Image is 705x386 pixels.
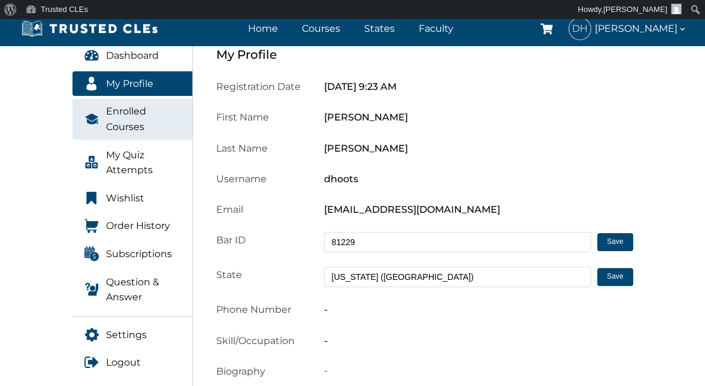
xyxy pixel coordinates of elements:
span: Last Name [216,143,268,154]
span: [PERSON_NAME] [603,5,667,14]
span: Dashboard [106,48,159,64]
a: Order History [72,213,193,239]
a: My Quiz Attempts [72,143,193,183]
a: My Profile [72,71,193,96]
span: My Profile [106,76,153,92]
button: Save [597,233,633,251]
a: Dashboard [72,43,193,68]
span: [PERSON_NAME] [324,143,408,154]
span: Settings [106,327,147,343]
button: Save [597,268,633,286]
div: My Profile [216,45,633,64]
span: Subscriptions [106,246,172,262]
span: [EMAIL_ADDRESS][DOMAIN_NAME] [324,204,500,215]
span: Registration Date [216,81,301,92]
img: Trusted CLEs [18,20,161,38]
span: Email [216,204,243,215]
input: Type to search (e.g., TX, Florida, Cal...) [324,267,592,287]
span: Phone Number [216,304,291,315]
a: Courses [299,20,343,37]
a: Wishlist [72,186,193,211]
span: [PERSON_NAME] [324,111,408,123]
span: Wishlist [106,191,144,206]
span: Question & Answer [106,275,181,305]
a: Enrolled Courses [72,99,193,139]
span: Username [216,173,267,185]
a: States [361,20,398,37]
span: - [324,335,328,346]
span: Bar ID [216,234,246,246]
span: State [216,269,242,281]
span: DH [569,18,591,40]
input: e.g., 123456 [324,232,592,252]
span: [PERSON_NAME] [595,20,687,37]
span: First Name [216,111,269,123]
span: Skill/Occupation [216,335,295,346]
a: Home [245,20,281,37]
span: - [324,304,328,315]
a: Faculty [416,20,456,37]
a: Logout [72,350,193,375]
span: Logout [106,355,141,370]
span: Enrolled Courses [106,104,181,134]
span: Biography [216,366,265,377]
span: Order History [106,218,170,234]
p: - [324,363,633,379]
a: Settings [72,322,193,348]
a: Question & Answer [72,270,193,310]
span: [DATE] 9:23 AM [324,81,397,92]
span: My Quiz Attempts [106,147,181,178]
a: Subscriptions [72,242,193,267]
span: dhoots [324,173,358,185]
